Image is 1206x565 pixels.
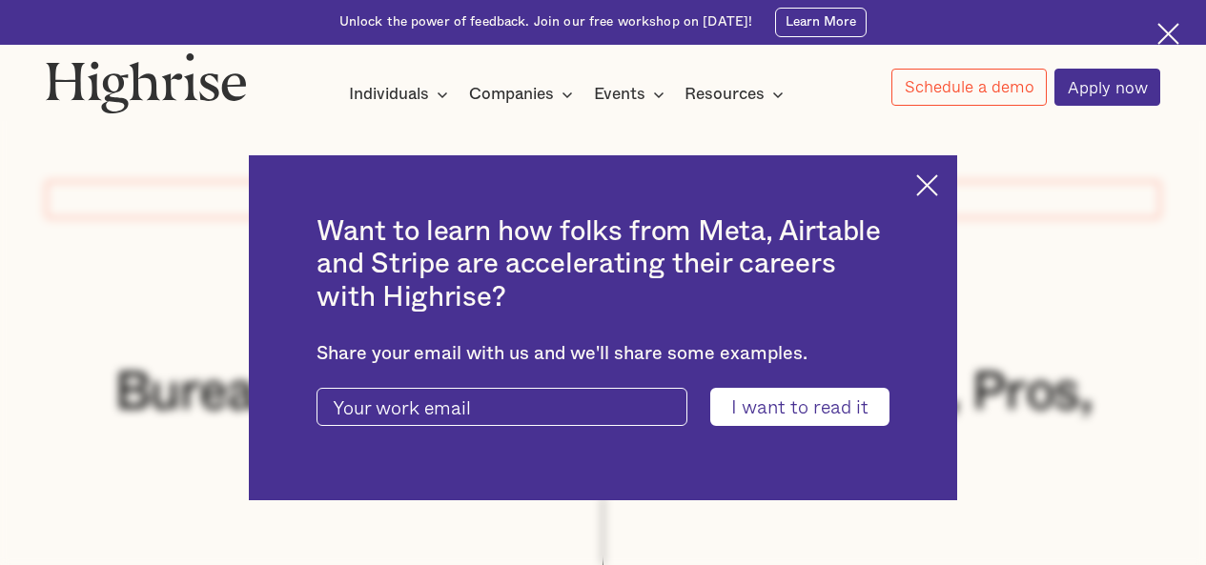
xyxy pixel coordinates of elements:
a: Learn More [775,8,868,37]
div: Individuals [349,83,429,106]
img: Cross icon [916,174,938,196]
h2: Want to learn how folks from Meta, Airtable and Stripe are accelerating their careers with Highrise? [317,215,889,313]
div: Companies [469,83,579,106]
img: Cross icon [1157,23,1179,45]
input: I want to read it [710,388,889,425]
div: Resources [685,83,765,106]
div: Individuals [349,83,454,106]
div: Companies [469,83,554,106]
a: Schedule a demo [891,69,1047,106]
form: current-ascender-blog-article-modal-form [317,388,889,425]
input: Your work email [317,388,686,425]
div: Unlock the power of feedback. Join our free workshop on [DATE]! [339,13,753,31]
div: Events [594,83,670,106]
img: Highrise logo [46,52,247,113]
div: Events [594,83,645,106]
div: Share your email with us and we'll share some examples. [317,343,889,365]
a: Apply now [1054,69,1160,106]
div: Resources [685,83,789,106]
